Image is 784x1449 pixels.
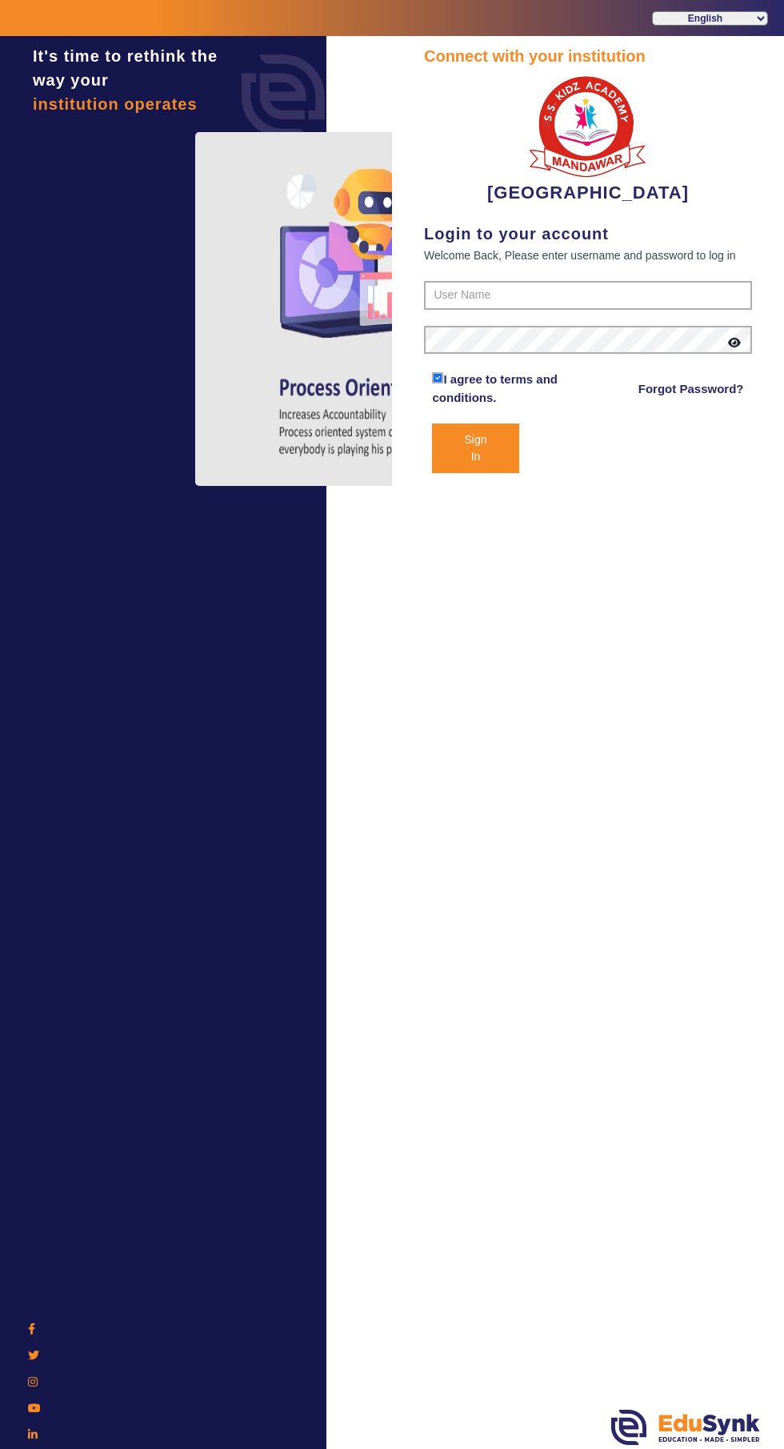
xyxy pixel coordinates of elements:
span: institution operates [33,95,198,113]
a: I agree to terms and conditions. [432,372,558,404]
div: [GEOGRAPHIC_DATA] [424,68,752,206]
input: User Name [424,281,752,310]
button: Sign In [432,423,518,473]
div: Login to your account [424,222,752,246]
img: b9104f0a-387a-4379-b368-ffa933cda262 [528,68,648,179]
a: Forgot Password? [638,379,744,399]
div: Welcome Back, Please enter username and password to log in [424,246,752,265]
span: It's time to rethink the way your [33,47,218,89]
img: login.png [223,36,343,156]
img: edusynk.png [611,1410,760,1445]
img: login4.png [195,132,531,486]
div: Connect with your institution [424,44,752,68]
